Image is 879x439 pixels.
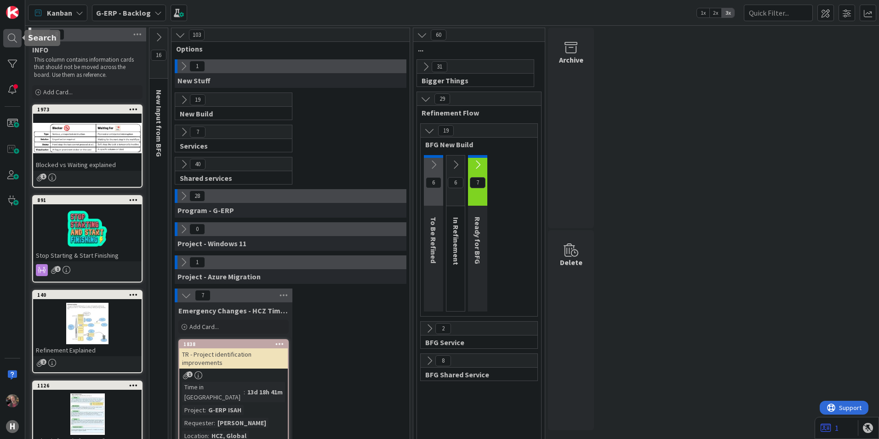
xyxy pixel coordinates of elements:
span: 8 [435,355,451,366]
span: INFO [32,45,48,54]
p: This column contains information cards that should not be moved across the board. Use them as ref... [34,56,141,79]
span: 16 [151,50,166,61]
div: 1838 [179,340,288,348]
img: Visit kanbanzone.com [6,6,19,19]
span: 1 [55,266,61,272]
div: 1838 [183,341,288,347]
span: 7 [195,290,211,301]
div: Project [182,405,205,415]
div: Time in [GEOGRAPHIC_DATA] [182,382,244,402]
span: Ready for BFG [473,217,482,264]
div: 891 [37,197,142,203]
span: 19 [190,94,205,105]
span: New Stuff [177,76,211,85]
span: Shared services [180,173,280,183]
span: : [205,405,206,415]
div: Refinement Explained [33,344,142,356]
a: 140Refinement Explained [32,290,143,373]
div: 140Refinement Explained [33,291,142,356]
div: 891Stop Starting & Start Finishing [33,196,142,261]
div: TR - Project identification improvements [179,348,288,369]
div: Archive [559,54,583,65]
div: Requester [182,418,214,428]
span: 3x [722,8,734,17]
span: 1 [189,61,205,72]
span: 31 [432,61,447,72]
div: Stop Starting & Start Finishing [33,249,142,261]
div: [PERSON_NAME] [215,418,268,428]
a: 1 [821,422,839,433]
span: Options [176,44,398,53]
div: 140 [33,291,142,299]
span: Refinement Flow [422,108,530,117]
span: BFG Shared Service [425,370,526,379]
div: 891 [33,196,142,204]
span: 103 [189,29,205,40]
span: ... [418,44,533,53]
a: 1973Blocked vs Waiting explained [32,104,143,188]
span: In Refinement [451,217,461,265]
span: Project - Windows 11 [177,239,246,248]
input: Quick Filter... [744,5,813,21]
span: 7 [190,127,205,138]
span: Services [180,141,280,150]
div: 1126 [37,382,142,389]
div: 1973 [33,105,142,114]
span: New Input from BFG [154,90,164,157]
span: 1 [187,371,193,377]
b: G-ERP - Backlog [96,8,151,17]
span: Program - G-ERP [177,206,234,215]
span: Bigger Things [422,76,522,85]
div: 1838TR - Project identification improvements [179,340,288,369]
span: 2 [435,323,451,334]
span: 6 [448,177,463,188]
span: 1 [189,257,205,268]
h5: Search [28,34,57,42]
span: Kanban [47,7,72,18]
span: 1x [697,8,709,17]
span: 60 [431,29,446,40]
span: 28 [189,191,205,202]
span: 0 [189,224,205,235]
div: H [6,420,19,433]
div: 140 [37,292,142,298]
div: 1973 [37,106,142,113]
span: Add Card... [43,88,73,96]
span: Project - Azure Migration [177,272,261,281]
div: 1126 [33,381,142,390]
span: 19 [438,125,454,136]
a: 891Stop Starting & Start Finishing [32,195,143,283]
span: Emergency Changes - HCZ Time Registration [178,306,289,315]
div: G-ERP ISAH [206,405,244,415]
span: 1 [40,173,46,179]
div: 13d 18h 41m [245,387,285,397]
span: 6 [426,177,441,188]
span: BFG New Build [425,140,526,149]
div: Blocked vs Waiting explained [33,159,142,171]
div: Delete [560,257,582,268]
span: 2x [709,8,722,17]
span: 8 [49,29,64,40]
span: 29 [434,93,450,104]
span: : [214,418,215,428]
div: 1973Blocked vs Waiting explained [33,105,142,171]
span: New Build [180,109,280,118]
span: Support [19,1,42,12]
img: BF [6,394,19,407]
span: 40 [190,159,205,170]
span: BFG Service [425,338,526,347]
span: : [244,387,245,397]
span: Add Card... [189,323,219,331]
span: 2 [40,359,46,365]
span: 7 [470,177,485,188]
span: To Be Refined [429,217,438,263]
